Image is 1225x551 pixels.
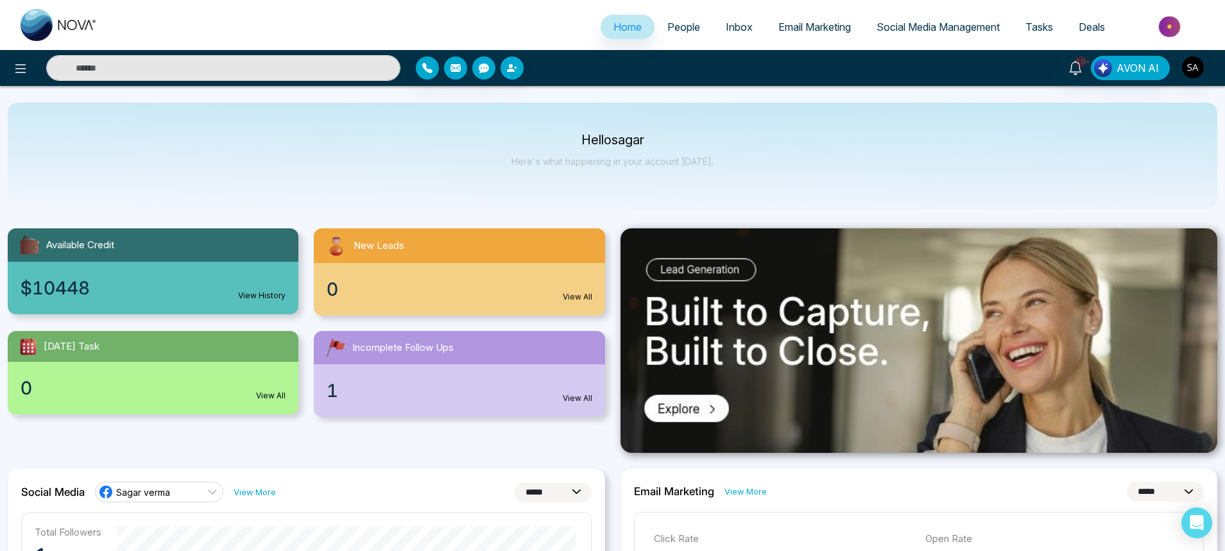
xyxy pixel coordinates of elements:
[21,375,32,402] span: 0
[1025,21,1053,33] span: Tasks
[1094,59,1112,77] img: Lead Flow
[1182,56,1204,78] img: User Avatar
[1091,56,1170,80] button: AVON AI
[1066,15,1118,39] a: Deals
[713,15,766,39] a: Inbox
[613,21,642,33] span: Home
[35,526,101,538] p: Total Followers
[21,486,85,498] h2: Social Media
[1124,12,1217,41] img: Market-place.gif
[1013,15,1066,39] a: Tasks
[726,21,753,33] span: Inbox
[563,393,592,404] a: View All
[1117,60,1159,76] span: AVON AI
[511,135,714,146] p: Hello sagar
[116,486,170,498] span: Sagar verma
[18,336,39,357] img: todayTask.svg
[634,485,714,498] h2: Email Marketing
[18,233,41,257] img: availableCredit.svg
[21,9,98,41] img: Nova CRM Logo
[306,331,612,417] a: Incomplete Follow Ups1View All
[306,228,612,316] a: New Leads0View All
[352,341,454,355] span: Incomplete Follow Ups
[925,532,1184,547] p: Open Rate
[46,238,114,253] span: Available Credit
[21,275,90,301] span: $10448
[877,21,1000,33] span: Social Media Management
[327,276,338,303] span: 0
[766,15,864,39] a: Email Marketing
[778,21,851,33] span: Email Marketing
[1181,507,1212,538] div: Open Intercom Messenger
[354,239,404,253] span: New Leads
[621,228,1218,453] img: .
[324,233,348,258] img: newLeads.svg
[563,291,592,303] a: View All
[1060,56,1091,78] a: 10+
[724,486,767,498] a: View More
[1075,56,1087,67] span: 10+
[511,156,714,167] p: Here's what happening in your account [DATE].
[234,486,276,498] a: View More
[1079,21,1105,33] span: Deals
[864,15,1013,39] a: Social Media Management
[667,21,700,33] span: People
[327,377,338,404] span: 1
[655,15,713,39] a: People
[601,15,655,39] a: Home
[238,290,286,301] a: View History
[44,339,99,354] span: [DATE] Task
[654,532,912,547] p: Click Rate
[256,390,286,402] a: View All
[324,336,347,359] img: followUps.svg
